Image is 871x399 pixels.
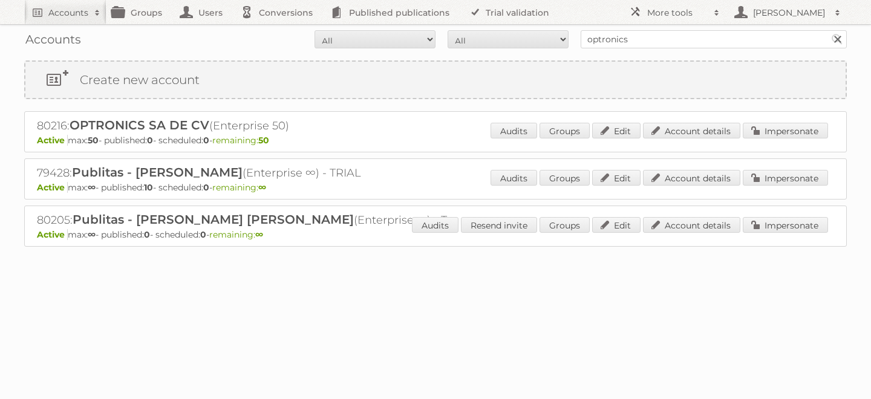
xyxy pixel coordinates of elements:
[88,229,96,240] strong: ∞
[461,217,537,233] a: Resend invite
[592,170,641,186] a: Edit
[209,229,263,240] span: remaining:
[25,62,846,98] a: Create new account
[144,182,153,193] strong: 10
[37,229,68,240] span: Active
[200,229,206,240] strong: 0
[70,118,209,132] span: OPTRONICS SA DE CV
[743,123,828,138] a: Impersonate
[37,135,834,146] p: max: - published: - scheduled: -
[540,170,590,186] a: Groups
[37,229,834,240] p: max: - published: - scheduled: -
[743,170,828,186] a: Impersonate
[592,217,641,233] a: Edit
[72,165,243,180] span: Publitas - [PERSON_NAME]
[647,7,708,19] h2: More tools
[37,182,68,193] span: Active
[412,217,458,233] a: Audits
[48,7,88,19] h2: Accounts
[88,135,99,146] strong: 50
[37,135,68,146] span: Active
[37,165,460,181] h2: 79428: (Enterprise ∞) - TRIAL
[37,118,460,134] h2: 80216: (Enterprise 50)
[37,212,460,228] h2: 80205: (Enterprise ∞) - TRIAL - Self Service
[255,229,263,240] strong: ∞
[828,30,846,48] input: Search
[73,212,354,227] span: Publitas - [PERSON_NAME] [PERSON_NAME]
[212,135,269,146] span: remaining:
[540,217,590,233] a: Groups
[491,170,537,186] a: Audits
[643,170,740,186] a: Account details
[491,123,537,138] a: Audits
[212,182,266,193] span: remaining:
[540,123,590,138] a: Groups
[643,217,740,233] a: Account details
[743,217,828,233] a: Impersonate
[258,135,269,146] strong: 50
[147,135,153,146] strong: 0
[258,182,266,193] strong: ∞
[750,7,829,19] h2: [PERSON_NAME]
[643,123,740,138] a: Account details
[88,182,96,193] strong: ∞
[203,135,209,146] strong: 0
[203,182,209,193] strong: 0
[37,182,834,193] p: max: - published: - scheduled: -
[144,229,150,240] strong: 0
[592,123,641,138] a: Edit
